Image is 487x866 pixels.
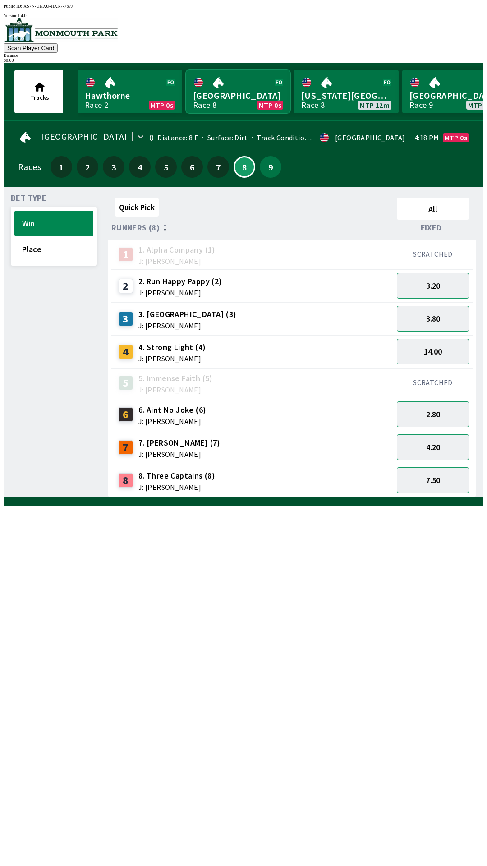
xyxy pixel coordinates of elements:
div: Race 2 [85,101,108,109]
span: 1 [53,164,70,170]
div: 4 [119,345,133,359]
div: SCRATCHED [397,249,469,258]
span: J: [PERSON_NAME] [138,355,206,362]
span: [US_STATE][GEOGRAPHIC_DATA] [301,90,391,101]
button: 7.50 [397,467,469,493]
span: MTP 12m [360,101,390,109]
div: Race 8 [301,101,325,109]
button: Win [14,211,93,236]
button: 7 [207,156,229,178]
div: 3 [119,312,133,326]
span: [GEOGRAPHIC_DATA] [41,133,128,140]
button: 3 [103,156,124,178]
span: Runners (8) [111,224,160,231]
span: 6 [184,164,201,170]
span: 7. [PERSON_NAME] (7) [138,437,221,449]
div: Version 1.4.0 [4,13,483,18]
img: venue logo [4,18,118,42]
span: All [401,204,465,214]
button: 2.80 [397,401,469,427]
span: 3 [105,164,122,170]
span: 14.00 [424,346,442,357]
span: 4:18 PM [414,134,439,141]
span: 9 [262,164,279,170]
button: 14.00 [397,339,469,364]
span: 2. Run Happy Pappy (2) [138,276,222,287]
span: J: [PERSON_NAME] [138,451,221,458]
div: Fixed [393,223,473,232]
span: 1. Alpha Company (1) [138,244,216,256]
span: Distance: 8 F [157,133,198,142]
button: 3.80 [397,306,469,332]
button: 1 [51,156,72,178]
button: 8 [234,156,255,178]
button: 9 [260,156,281,178]
div: Races [18,163,41,170]
span: J: [PERSON_NAME] [138,289,222,296]
div: SCRATCHED [397,378,469,387]
span: Surface: Dirt [198,133,248,142]
span: MTP 0s [151,101,173,109]
span: J: [PERSON_NAME] [138,258,216,265]
span: 5. Immense Faith (5) [138,373,213,384]
span: J: [PERSON_NAME] [138,418,207,425]
div: [GEOGRAPHIC_DATA] [335,134,405,141]
span: 2 [79,164,96,170]
div: 8 [119,473,133,488]
div: 1 [119,247,133,262]
a: HawthorneRace 2MTP 0s [78,70,182,113]
div: 7 [119,440,133,455]
span: MTP 0s [445,134,467,141]
span: Place [22,244,86,254]
span: 4.20 [426,442,440,452]
span: Hawthorne [85,90,175,101]
span: 2.80 [426,409,440,419]
button: 3.20 [397,273,469,299]
span: 8. Three Captains (8) [138,470,215,482]
button: Quick Pick [115,198,159,216]
a: [GEOGRAPHIC_DATA]Race 8MTP 0s [186,70,290,113]
span: Fixed [421,224,442,231]
span: J: [PERSON_NAME] [138,322,237,329]
span: 7.50 [426,475,440,485]
button: 2 [77,156,98,178]
span: J: [PERSON_NAME] [138,386,213,393]
span: 3. [GEOGRAPHIC_DATA] (3) [138,309,237,320]
span: 4 [131,164,148,170]
button: Scan Player Card [4,43,58,53]
span: Tracks [30,93,49,101]
button: 5 [155,156,177,178]
span: J: [PERSON_NAME] [138,484,215,491]
span: Bet Type [11,194,46,202]
button: 6 [181,156,203,178]
span: 6. Aint No Joke (6) [138,404,207,416]
span: XS7N-UKXU-HXK7-767J [23,4,73,9]
div: Race 9 [409,101,433,109]
button: Tracks [14,70,63,113]
span: 7 [210,164,227,170]
span: 3.80 [426,313,440,324]
span: 4. Strong Light (4) [138,341,206,353]
span: Win [22,218,86,229]
button: Place [14,236,93,262]
span: Quick Pick [119,202,155,212]
span: 5 [157,164,175,170]
div: 6 [119,407,133,422]
span: 8 [237,165,252,169]
div: 5 [119,376,133,390]
button: 4 [129,156,151,178]
button: 4.20 [397,434,469,460]
div: 0 [149,134,154,141]
div: $ 0.00 [4,58,483,63]
div: Balance [4,53,483,58]
div: Runners (8) [111,223,393,232]
div: 2 [119,279,133,293]
span: 3.20 [426,281,440,291]
div: Public ID: [4,4,483,9]
button: All [397,198,469,220]
span: Track Condition: Firm [248,133,327,142]
a: [US_STATE][GEOGRAPHIC_DATA]Race 8MTP 12m [294,70,399,113]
